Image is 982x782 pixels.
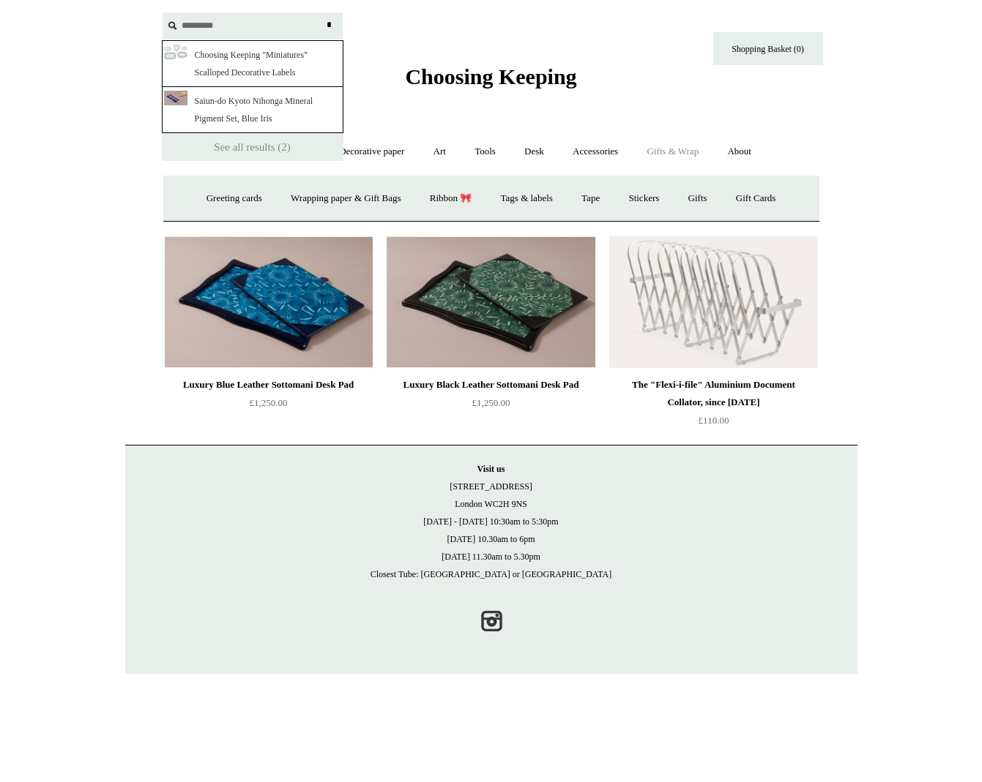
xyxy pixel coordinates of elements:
[675,179,721,218] a: Gifts
[387,376,595,436] a: Luxury Black Leather Sottomani Desk Pad £1,250.00
[609,236,817,368] img: The "Flexi-i-file" Aluminium Document Collator, since 1941
[559,132,631,171] a: Accessories
[488,179,566,218] a: Tags & labels
[420,132,459,171] a: Art
[699,415,729,426] span: £110.00
[193,179,275,218] a: Greeting cards
[461,132,509,171] a: Tools
[387,236,595,368] a: Luxury Black Leather Sottomani Desk Pad Luxury Black Leather Sottomani Desk Pad
[250,397,288,408] span: £1,250.00
[609,236,817,368] a: The "Flexi-i-file" Aluminium Document Collator, since 1941 The "Flexi-i-file" Aluminium Document ...
[511,132,557,171] a: Desk
[417,179,486,218] a: Ribbon 🎀
[162,40,343,87] a: Choosing Keeping "Miniatures" Scalloped Decorative Labels
[278,179,414,218] a: Wrapping paper & Gift Bags
[405,64,576,89] span: Choosing Keeping
[168,376,369,394] div: Luxury Blue Leather Sottomani Desk Pad
[165,236,373,368] a: Luxury Blue Leather Sottomani Desk Pad Luxury Blue Leather Sottomani Desk Pad
[477,464,505,474] strong: Visit us
[723,179,789,218] a: Gift Cards
[714,132,765,171] a: About
[140,460,843,583] p: [STREET_ADDRESS] London WC2H 9NS [DATE] - [DATE] 10:30am to 5:30pm [DATE] 10.30am to 6pm [DATE] 1...
[162,133,343,161] a: See all results (2)
[613,376,814,411] div: The "Flexi-i-file" Aluminium Document Collator, since [DATE]
[164,91,187,105] img: CopyrightChoosingKeepingBS20200715325RT_thumb.jpg
[472,397,510,408] span: £1,250.00
[390,376,591,394] div: Luxury Black Leather Sottomani Desk Pad
[568,179,613,218] a: Tape
[713,32,823,65] a: Shopping Basket (0)
[633,132,712,171] a: Gifts & Wrap
[162,87,343,133] a: Saiun-do Kyoto Nihonga Mineral Pigment Set, Blue Iris
[326,132,417,171] a: Decorative paper
[615,179,672,218] a: Stickers
[165,376,373,436] a: Luxury Blue Leather Sottomani Desk Pad £1,250.00
[164,44,187,60] img: ql3PFq2axuvZbDWYj6EJmI9Cjev_QQysqc8iWAfm2KY_thumb.png
[165,236,373,368] img: Luxury Blue Leather Sottomani Desk Pad
[387,236,595,368] img: Luxury Black Leather Sottomani Desk Pad
[405,76,576,86] a: Choosing Keeping
[609,376,817,436] a: The "Flexi-i-file" Aluminium Document Collator, since [DATE] £110.00
[475,605,507,637] a: Instagram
